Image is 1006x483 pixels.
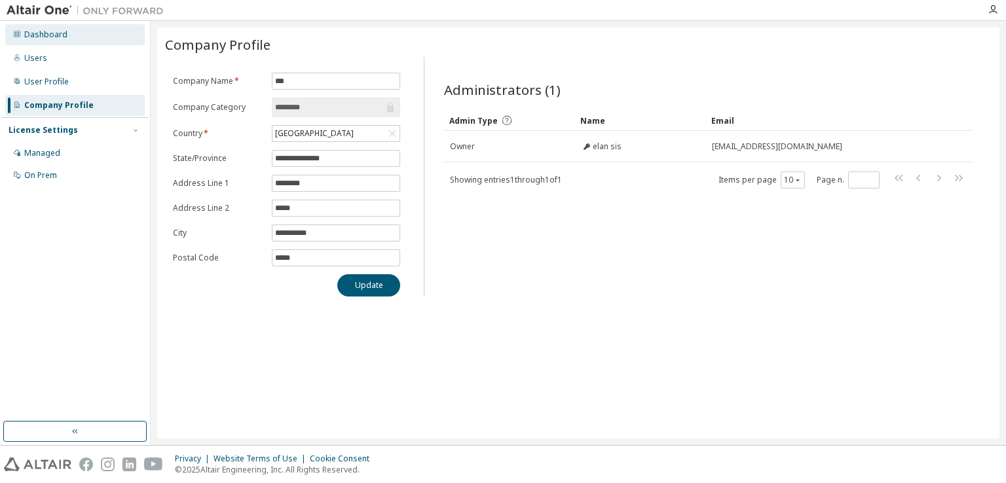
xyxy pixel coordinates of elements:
[24,148,60,158] div: Managed
[165,35,270,54] span: Company Profile
[173,253,264,263] label: Postal Code
[449,115,498,126] span: Admin Type
[173,76,264,86] label: Company Name
[4,457,71,471] img: altair_logo.svg
[450,174,562,185] span: Showing entries 1 through 1 of 1
[24,100,94,111] div: Company Profile
[310,454,377,464] div: Cookie Consent
[173,178,264,188] label: Address Line 1
[817,171,880,188] span: Page n.
[173,128,264,139] label: Country
[79,457,93,471] img: facebook.svg
[711,110,935,131] div: Email
[122,457,136,471] img: linkedin.svg
[24,77,69,87] div: User Profile
[175,454,214,464] div: Privacy
[580,110,701,131] div: Name
[24,170,57,181] div: On Prem
[444,80,561,99] span: Administrators (1)
[24,29,67,40] div: Dashboard
[593,141,622,152] span: elan sis
[718,171,805,188] span: Items per page
[214,454,310,464] div: Website Terms of Use
[144,457,163,471] img: youtube.svg
[272,126,400,141] div: [GEOGRAPHIC_DATA]
[101,457,115,471] img: instagram.svg
[450,141,475,152] span: Owner
[337,274,400,296] button: Update
[784,175,802,185] button: 10
[273,126,356,141] div: [GEOGRAPHIC_DATA]
[175,464,377,475] p: © 2025 Altair Engineering, Inc. All Rights Reserved.
[173,102,264,113] label: Company Category
[173,228,264,238] label: City
[712,141,842,152] span: [EMAIL_ADDRESS][DOMAIN_NAME]
[24,53,47,63] div: Users
[9,125,78,135] div: License Settings
[173,203,264,213] label: Address Line 2
[7,4,170,17] img: Altair One
[173,153,264,164] label: State/Province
